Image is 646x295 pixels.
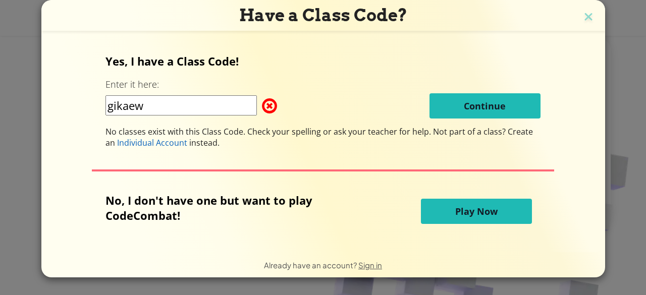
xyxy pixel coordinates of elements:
[105,78,159,91] label: Enter it here:
[582,10,595,25] img: close icon
[239,5,407,25] span: Have a Class Code?
[358,260,382,270] a: Sign in
[429,93,541,119] button: Continue
[455,205,498,217] span: Play Now
[187,137,220,148] span: instead.
[105,53,541,69] p: Yes, I have a Class Code!
[464,100,506,112] span: Continue
[117,137,187,148] span: Individual Account
[421,199,532,224] button: Play Now
[105,126,533,148] span: Not part of a class? Create an
[105,126,433,137] span: No classes exist with this Class Code. Check your spelling or ask your teacher for help.
[105,193,362,223] p: No, I don't have one but want to play CodeCombat!
[264,260,358,270] span: Already have an account?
